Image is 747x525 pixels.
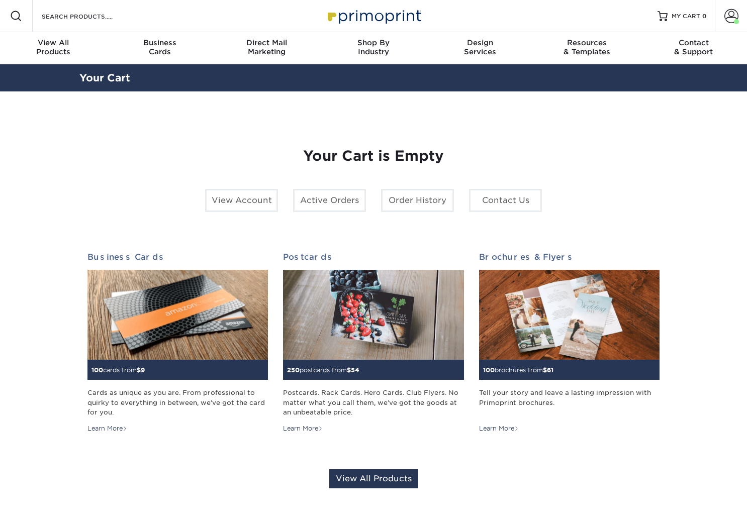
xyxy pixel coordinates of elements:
a: Order History [381,189,454,212]
a: Postcards 250postcards from$54 Postcards. Rack Cards. Hero Cards. Club Flyers. No matter what you... [283,252,463,433]
div: Learn More [283,424,323,433]
div: Industry [320,38,427,56]
div: Learn More [479,424,519,433]
a: Your Cart [79,72,130,84]
span: Shop By [320,38,427,47]
a: Brochures & Flyers 100brochures from$61 Tell your story and leave a lasting impression with Primo... [479,252,660,433]
img: Business Cards [87,270,268,360]
img: Primoprint [323,5,424,27]
span: 9 [141,366,145,374]
span: Contact [640,38,747,47]
a: Contact& Support [640,32,747,64]
a: Business Cards 100cards from$9 Cards as unique as you are. From professional to quirky to everyth... [87,252,268,433]
div: Cards [107,38,213,56]
span: Design [427,38,533,47]
a: Shop ByIndustry [320,32,427,64]
span: 54 [351,366,359,374]
a: Active Orders [293,189,366,212]
a: View All Products [329,469,418,488]
small: postcards from [287,366,359,374]
span: Direct Mail [214,38,320,47]
span: 61 [547,366,553,374]
img: Postcards [283,270,463,360]
span: Resources [533,38,640,47]
span: 100 [483,366,495,374]
span: $ [347,366,351,374]
div: & Support [640,38,747,56]
img: Brochures & Flyers [479,270,660,360]
small: cards from [91,366,145,374]
small: brochures from [483,366,553,374]
span: Business [107,38,213,47]
span: 100 [91,366,103,374]
span: $ [543,366,547,374]
div: Learn More [87,424,127,433]
a: Resources& Templates [533,32,640,64]
span: 0 [702,13,707,20]
div: & Templates [533,38,640,56]
span: $ [137,366,141,374]
span: 250 [287,366,300,374]
div: Cards as unique as you are. From professional to quirky to everything in between, we've got the c... [87,388,268,417]
a: Direct MailMarketing [214,32,320,64]
input: SEARCH PRODUCTS..... [41,10,139,22]
span: MY CART [672,12,700,21]
h2: Business Cards [87,252,268,262]
h1: Your Cart is Empty [87,148,660,165]
a: BusinessCards [107,32,213,64]
a: View Account [205,189,278,212]
div: Postcards. Rack Cards. Hero Cards. Club Flyers. No matter what you call them, we've got the goods... [283,388,463,417]
div: Services [427,38,533,56]
h2: Brochures & Flyers [479,252,660,262]
a: Contact Us [469,189,542,212]
h2: Postcards [283,252,463,262]
div: Marketing [214,38,320,56]
a: DesignServices [427,32,533,64]
div: Tell your story and leave a lasting impression with Primoprint brochures. [479,388,660,417]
